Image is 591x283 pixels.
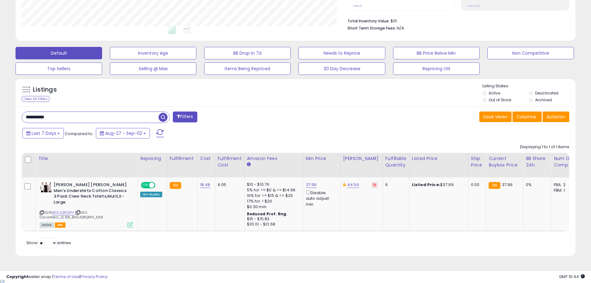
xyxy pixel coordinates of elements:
label: Deactivated [535,90,558,96]
button: Columns [513,112,542,122]
div: FBA: 2 [554,182,574,188]
div: ASIN: [40,182,133,227]
a: 44.54 [347,182,359,188]
div: Clear All Filters [22,96,49,102]
div: 6.05 [218,182,240,188]
span: 2025-09-10 10:44 GMT [559,274,585,280]
div: Displaying 1 to 1 of 1 items [520,144,569,150]
small: FBA [489,182,500,189]
div: $0.30 min [247,204,298,210]
label: Active [489,90,500,96]
strong: Copyright [6,274,29,280]
button: Non Competitive [487,47,574,59]
button: Needs to Reprice [298,47,385,59]
div: Win BuyBox [140,192,162,197]
div: Repricing [140,155,164,162]
button: BB Drop in 7d [204,47,291,59]
div: Fulfillable Quantity [385,155,407,168]
span: 37.99 [502,182,513,188]
div: 10% for >= $15 & <= $20 [247,193,298,199]
h5: Listings [33,85,57,94]
a: B00JQRQXP4 [52,210,74,215]
div: Disable auto adjust min [306,189,336,207]
span: Compared to: [65,131,93,137]
span: FBA [55,222,65,228]
div: Current Buybox Price [489,155,521,168]
div: [PERSON_NAME] [343,155,380,162]
button: Last 7 Days [22,128,64,139]
b: Listed Price: [412,182,440,188]
div: Listed Price [412,155,466,162]
div: 0.00 [471,182,481,188]
small: Prev: 0 [353,4,362,8]
div: Ship Price [471,155,483,168]
div: Cost [200,155,213,162]
span: Columns [517,114,536,120]
b: Reduced Prof. Rng. [247,211,288,217]
div: $15 - $15.83 [247,217,298,222]
button: Items Being Repriced [204,62,291,75]
button: Top Sellers [16,62,102,75]
div: 17% for > $20 [247,199,298,204]
b: Short Term Storage Fees: [347,25,396,31]
button: Save View [479,112,512,122]
span: ON [141,183,149,188]
button: Actions [543,112,569,122]
a: Privacy Policy [80,274,108,280]
button: BB Price Below Min [393,47,480,59]
a: 37.99 [306,182,317,188]
span: N/A [397,25,404,31]
small: Amazon Fees. [247,162,251,167]
li: $111 [347,17,565,24]
label: Archived [535,97,552,103]
span: All listings currently available for purchase on Amazon [40,222,54,228]
div: 6 [385,182,405,188]
div: Fulfillment [170,155,195,162]
div: BB Share 24h. [526,155,548,168]
button: Filters [173,112,197,122]
small: FBA [170,182,181,189]
p: Listing States: [482,83,575,89]
div: 5% for >= $0 & <= $14.99 [247,187,298,193]
span: | SKU: CalvinKlein_12.88_B00JQRQXP4_568 [40,210,103,219]
button: Default [16,47,102,59]
div: Min Price [306,155,338,162]
div: seller snap | | [6,274,108,280]
button: Repricing ON [393,62,480,75]
div: FBM: 1 [554,188,574,193]
div: $10 - $10.76 [247,182,298,187]
button: Inventory Age [110,47,196,59]
div: Fulfillment Cost [218,155,242,168]
div: Num of Comp. [554,155,576,168]
div: 0% [526,182,546,188]
a: 18.48 [200,182,210,188]
div: $37.99 [412,182,463,188]
button: 30 Day Decrease [298,62,385,75]
button: Selling @ Max [110,62,196,75]
small: Prev: N/A [468,4,480,8]
div: Title [38,155,135,162]
span: Last 7 Days [32,130,56,136]
b: [PERSON_NAME] [PERSON_NAME] Men's Undershirts Cotton Classics 3 Pack Crew Neck Tshirts,Multi,X-Large [54,182,129,207]
label: Out of Stock [489,97,511,103]
div: $20.01 - $21.68 [247,222,298,227]
span: OFF [154,183,164,188]
button: Aug-27 - Sep-02 [96,128,150,139]
span: Aug-27 - Sep-02 [105,130,142,136]
b: Total Inventory Value: [347,18,390,24]
a: Terms of Use [53,274,79,280]
img: 41XYlLiKvhL._SL40_.jpg [40,182,52,192]
div: Amazon Fees [247,155,301,162]
span: Show: entries [26,240,71,246]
